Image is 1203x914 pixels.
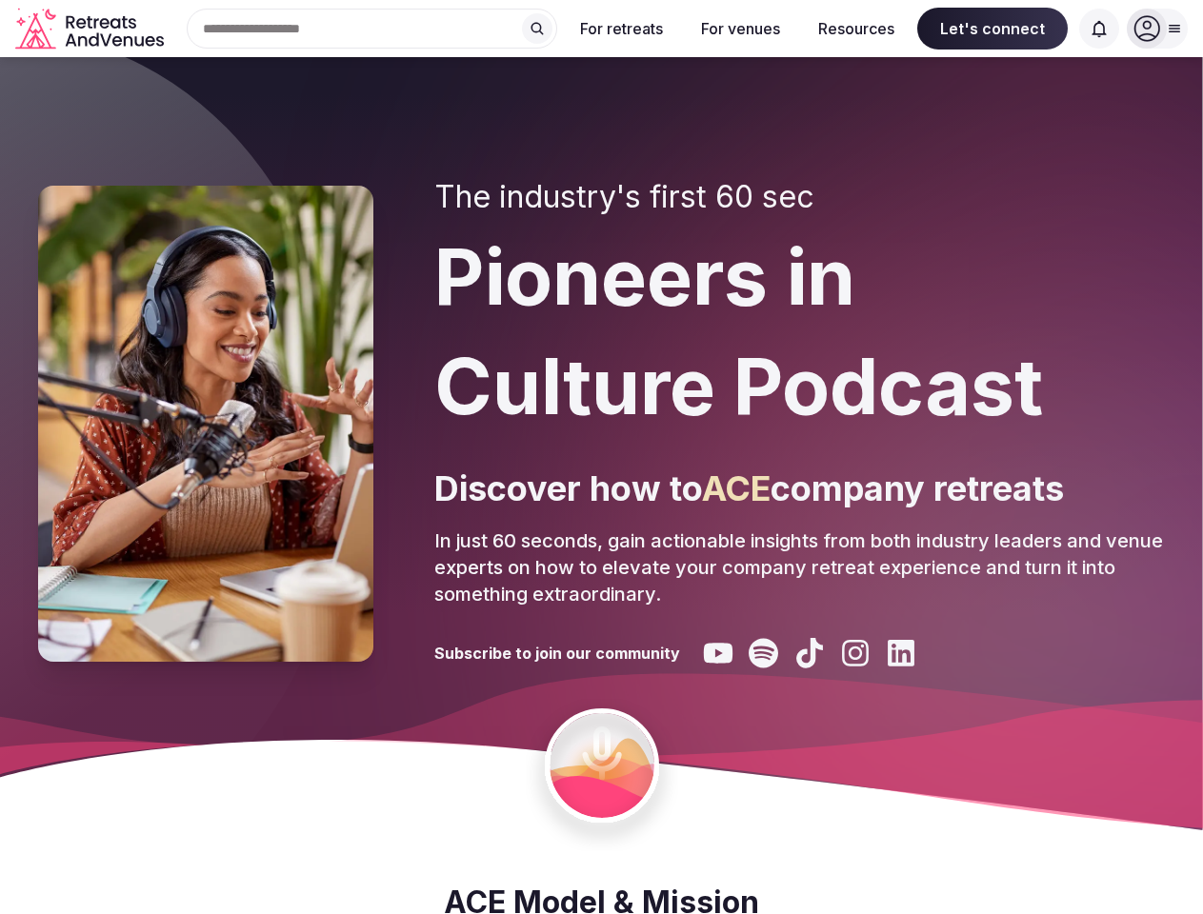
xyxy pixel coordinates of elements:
[38,186,373,662] img: Pioneers in Culture Podcast
[434,527,1165,607] p: In just 60 seconds, gain actionable insights from both industry leaders and venue experts on how ...
[702,467,771,509] span: ACE
[434,179,1165,215] h2: The industry's first 60 sec
[565,8,678,50] button: For retreats
[15,8,168,50] a: Visit the homepage
[434,465,1165,512] p: Discover how to company retreats
[434,643,680,664] h3: Subscribe to join our community
[917,8,1068,50] span: Let's connect
[686,8,795,50] button: For venues
[803,8,910,50] button: Resources
[15,8,168,50] svg: Retreats and Venues company logo
[434,223,1165,442] h1: Pioneers in Culture Podcast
